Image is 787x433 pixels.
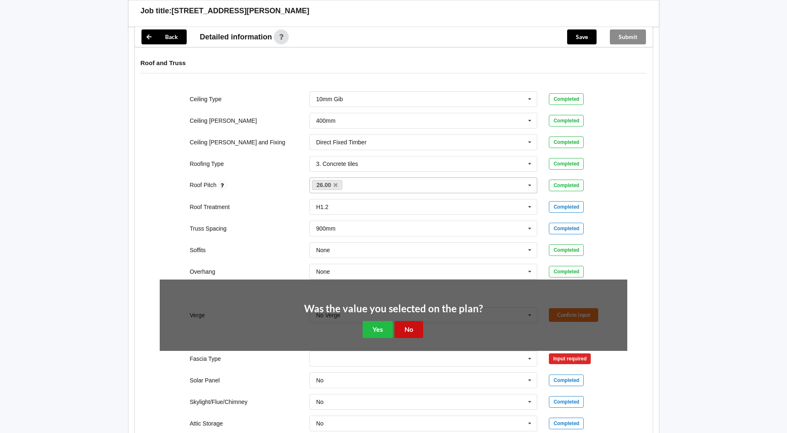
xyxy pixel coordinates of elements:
[549,115,584,126] div: Completed
[395,321,423,338] button: No
[190,420,223,427] label: Attic Storage
[316,421,324,426] div: No
[190,204,230,210] label: Roof Treatment
[549,266,584,277] div: Completed
[567,29,597,44] button: Save
[549,158,584,170] div: Completed
[172,6,309,16] h3: [STREET_ADDRESS][PERSON_NAME]
[316,247,330,253] div: None
[316,399,324,405] div: No
[549,93,584,105] div: Completed
[190,355,221,362] label: Fascia Type
[141,59,647,67] h4: Roof and Truss
[190,247,206,253] label: Soffits
[190,225,227,232] label: Truss Spacing
[549,418,584,429] div: Completed
[316,118,336,124] div: 400mm
[549,396,584,408] div: Completed
[190,139,285,146] label: Ceiling [PERSON_NAME] and Fixing
[316,96,343,102] div: 10mm Gib
[316,269,330,275] div: None
[549,244,584,256] div: Completed
[190,268,215,275] label: Overhang
[549,180,584,191] div: Completed
[141,29,187,44] button: Back
[190,377,219,384] label: Solar Panel
[363,321,393,338] button: Yes
[316,161,358,167] div: 3. Concrete tiles
[190,161,224,167] label: Roofing Type
[316,226,336,231] div: 900mm
[141,6,172,16] h3: Job title:
[190,182,218,188] label: Roof Pitch
[549,223,584,234] div: Completed
[312,180,343,190] a: 26.00
[200,33,272,41] span: Detailed information
[549,201,584,213] div: Completed
[549,136,584,148] div: Completed
[316,139,366,145] div: Direct Fixed Timber
[549,375,584,386] div: Completed
[190,117,257,124] label: Ceiling [PERSON_NAME]
[316,204,329,210] div: H1.2
[549,353,591,364] div: Input required
[316,377,324,383] div: No
[304,302,483,315] h2: Was the value you selected on the plan?
[190,96,222,102] label: Ceiling Type
[190,399,247,405] label: Skylight/Flue/Chimney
